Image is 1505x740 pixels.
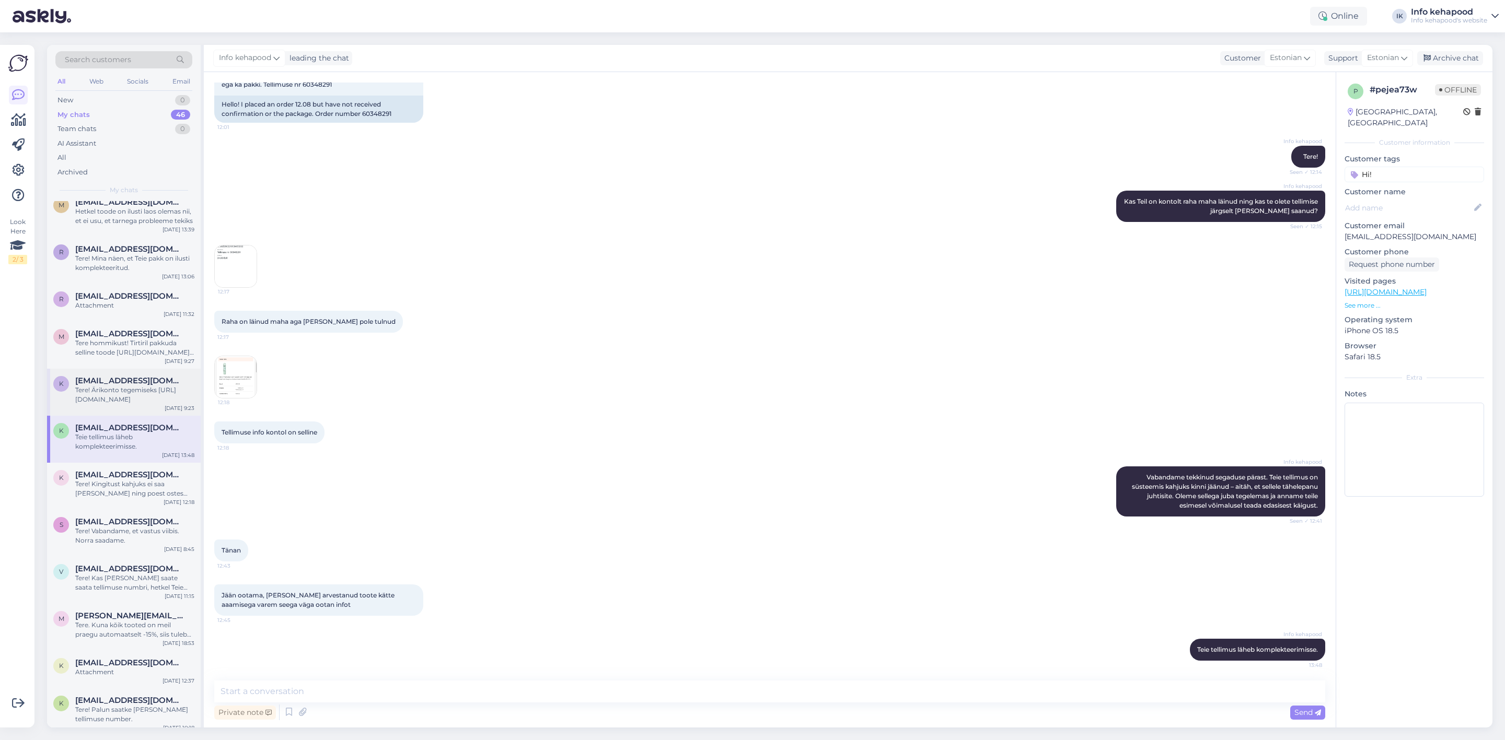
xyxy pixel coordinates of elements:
[75,197,184,207] span: marinagalina0@icloud.com
[1283,458,1322,466] span: Info kehapood
[75,479,194,498] div: Tere! Kingitust kahjuks ei saa [PERSON_NAME] ning poest ostes kehtivad soodustused, miinimum summ...
[175,124,190,134] div: 0
[1417,51,1483,65] div: Archive chat
[1345,220,1484,231] p: Customer email
[218,288,257,296] span: 12:17
[222,591,396,608] span: Jään ootama, [PERSON_NAME] arvestanud toote kätte aaamisega varem seega väga ootan infot
[163,639,194,647] div: [DATE] 18:53
[59,248,64,256] span: r
[59,333,64,340] span: m
[1348,107,1463,128] div: [GEOGRAPHIC_DATA], [GEOGRAPHIC_DATA]
[1310,7,1367,26] div: Online
[1283,168,1322,176] span: Seen ✓ 12:14
[217,123,257,131] span: 12:01
[1283,182,1322,190] span: Info kehapood
[217,333,257,341] span: 12:17
[1345,257,1439,272] div: Request phone number
[75,301,194,310] div: Attachment
[1345,287,1427,297] a: [URL][DOMAIN_NAME]
[162,451,194,459] div: [DATE] 13:48
[8,53,28,73] img: Askly Logo
[163,677,194,685] div: [DATE] 12:37
[75,329,184,338] span: madli.sisask@mail.ee
[1370,84,1435,96] div: # pejea73w
[75,696,184,705] span: ksaarkopli@gmail.com
[1345,154,1484,165] p: Customer tags
[75,244,184,254] span: reinsoo@hotmail.com
[1283,661,1322,669] span: 13:48
[222,318,396,325] span: Raha on läinud maha aga [PERSON_NAME] pole tulnud
[222,546,241,554] span: Tänan
[1132,473,1319,509] span: Vabandame tekkinud segaduse pärast. Teie tellimus on süsteemis kahjuks kinni jäänud – aitäh, et s...
[75,526,194,545] div: Tere! Vabandame, et vastus viibis. Norra saadame.
[75,564,184,573] span: valterelve@gmail.com
[59,295,64,303] span: r
[1283,517,1322,525] span: Seen ✓ 12:41
[219,52,271,64] span: Info kehapood
[75,254,194,273] div: Tere! Mina näen, et Teie pakk on ilusti komplekteeritud.
[164,545,194,553] div: [DATE] 8:45
[1345,167,1484,182] input: Add a tag
[1324,53,1358,64] div: Support
[65,54,131,65] span: Search customers
[1345,373,1484,382] div: Extra
[59,474,64,481] span: k
[1345,325,1484,336] p: iPhone OS 18.5
[1411,16,1487,25] div: Info kehapood's website
[1197,645,1318,653] span: Teie tellimus läheb komplekteerimisse.
[75,291,184,301] span: rootbeauty885@gmail.com
[1345,314,1484,325] p: Operating system
[75,658,184,667] span: klenja.tiitsar@gmail.com
[75,667,194,677] div: Attachment
[125,75,150,88] div: Socials
[217,444,257,452] span: 12:18
[165,592,194,600] div: [DATE] 11:15
[165,404,194,412] div: [DATE] 9:23
[75,207,194,226] div: Hetkel toode on ilusti laos olemas nii, et ei usu, et tarnega probleeme tekiks
[162,273,194,280] div: [DATE] 13:06
[1345,246,1484,257] p: Customer phone
[1353,87,1358,95] span: p
[1411,8,1487,16] div: Info kehapood
[217,562,257,570] span: 12:43
[57,138,96,149] div: AI Assistant
[59,615,64,622] span: m
[75,573,194,592] div: Tere! Kas [PERSON_NAME] saate saata tellimuse numbri, hetkel Teie nimega ma tellimust ei leidnud.
[1345,231,1484,242] p: [EMAIL_ADDRESS][DOMAIN_NAME]
[217,616,257,624] span: 12:45
[1392,9,1407,24] div: IK
[218,398,257,406] span: 12:18
[1345,202,1472,214] input: Add name
[1367,52,1399,64] span: Estonian
[57,124,96,134] div: Team chats
[75,517,184,526] span: sirlipolts@gmail.com
[1294,708,1321,717] span: Send
[222,428,317,436] span: Tellimuse info kontol on selline
[163,226,194,233] div: [DATE] 13:39
[165,357,194,365] div: [DATE] 9:27
[1303,152,1318,160] span: Tere!
[57,110,90,120] div: My chats
[164,498,194,506] div: [DATE] 12:18
[1283,137,1322,145] span: Info kehapood
[59,201,64,209] span: m
[75,432,194,451] div: Teie tellimus läheb komplekteerimisse.
[171,110,190,120] div: 46
[1345,340,1484,351] p: Browser
[57,95,73,105] div: New
[110,185,138,195] span: My chats
[175,95,190,105] div: 0
[75,423,184,432] span: kirsika.kalev@gmail.com
[75,705,194,724] div: Tere! Palun saatke [PERSON_NAME] tellimuse number.
[214,706,276,720] div: Private note
[75,470,184,479] span: katrinolesk@gmail.com
[75,385,194,404] div: Tere! Ärikonto tegemiseks [URL][DOMAIN_NAME]
[57,167,88,178] div: Archived
[1345,186,1484,197] p: Customer name
[87,75,106,88] div: Web
[163,724,194,732] div: [DATE] 10:18
[1283,222,1322,230] span: Seen ✓ 12:15
[215,356,257,398] img: Attachment
[75,611,184,620] span: marjamaa.michel@gmail.com
[1124,197,1319,215] span: Kas Teil on kontolt raha maha läinud ning kas te olete tellimise järgselt [PERSON_NAME] saanud?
